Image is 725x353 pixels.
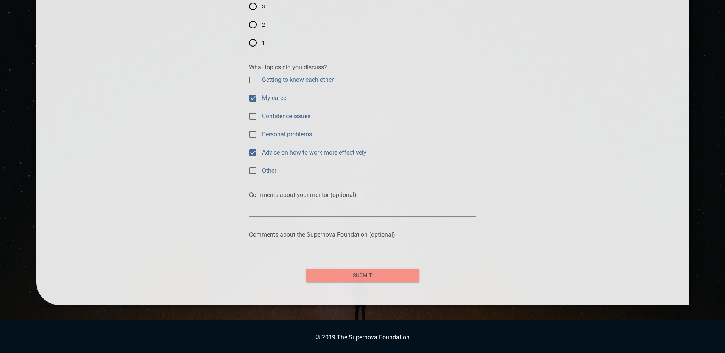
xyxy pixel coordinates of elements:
[262,21,265,29] span: 2
[249,191,476,198] p: Comments about your mentor (optional)
[306,269,419,283] button: submit
[262,75,334,84] span: Getting to know each other
[262,112,310,120] span: Confidence issues
[262,3,265,11] span: 3
[249,231,476,238] p: Comments about the Supernova Foundation (optional)
[8,334,717,341] p: © 2019 The Supernova Foundation
[262,94,288,102] span: My career
[262,39,265,47] span: 1
[249,64,476,71] p: What topics did you discuss?
[312,271,413,280] span: submit
[262,130,312,139] span: Personal problems
[262,148,366,157] span: Advice on how to work more effectively
[262,166,276,175] span: Other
